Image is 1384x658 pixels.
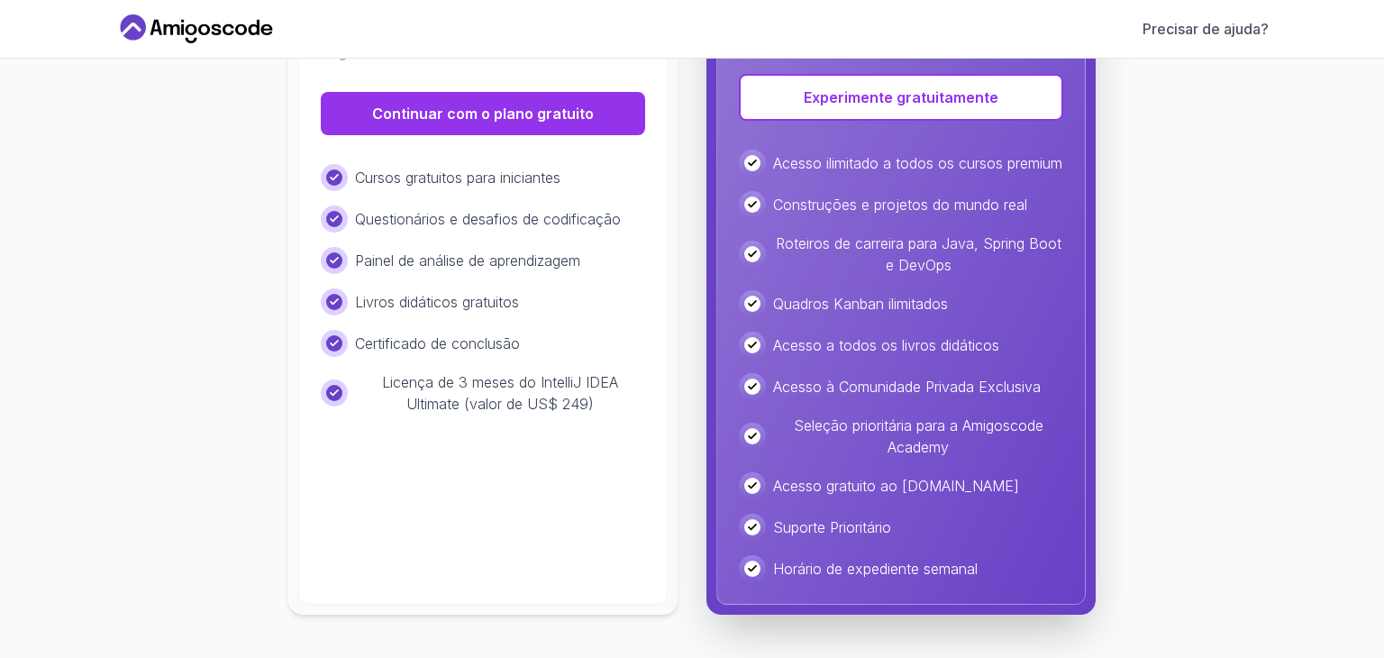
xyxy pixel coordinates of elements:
font: Roteiros de carreira para Java, Spring Boot e DevOps [776,234,1061,274]
font: Horário de expediente semanal [773,560,978,578]
font: Quadros Kanban ilimitados [773,295,948,313]
button: Continuar com o plano gratuito [321,92,645,135]
button: Experimente gratuitamente [739,74,1063,121]
font: Livros didáticos gratuitos [355,293,519,311]
a: Precisar de ajuda? [1143,18,1269,40]
font: Seleção prioritária para a Amigoscode Academy [794,416,1043,456]
font: Licença de 3 meses do IntelliJ IDEA Ultimate (valor de US$ 249) [382,373,618,413]
font: Construções e projetos do mundo real [773,196,1027,214]
font: Precisar de ajuda? [1143,20,1269,38]
font: Suporte Prioritário [773,518,891,536]
font: Questionários e desafios de codificação [355,210,621,228]
font: Acesso a todos os livros didáticos [773,336,999,354]
font: Acesso gratuito ao [DOMAIN_NAME] [773,477,1019,495]
font: Cursos gratuitos para iniciantes [355,169,560,187]
font: Certificado de conclusão [355,334,520,352]
font: Painel de análise de aprendizagem [355,251,580,270]
font: Acesso à Comunidade Privada Exclusiva [773,378,1041,396]
font: Continuar com o plano gratuito [372,105,594,123]
font: Acesso ilimitado a todos os cursos premium [773,154,1062,172]
font: Experimente gratuitamente [804,88,998,106]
